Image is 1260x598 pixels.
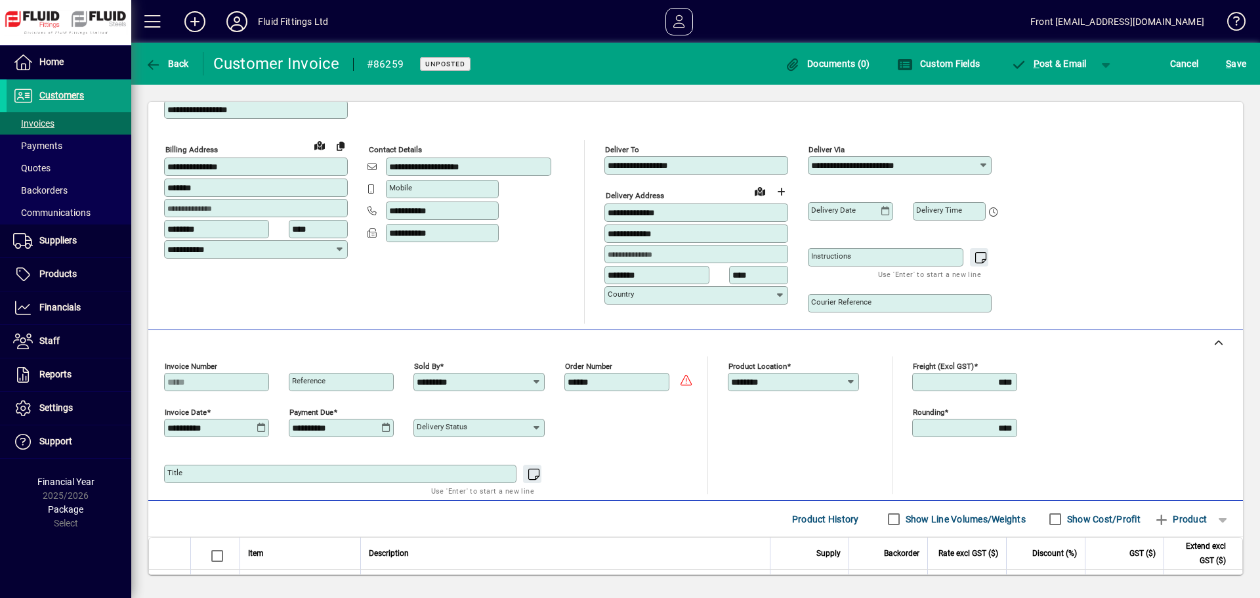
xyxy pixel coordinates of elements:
span: P [1034,58,1039,69]
button: Back [142,52,192,75]
span: Products [39,268,77,279]
button: Post & Email [1004,52,1093,75]
a: Payments [7,135,131,157]
a: Financials [7,291,131,324]
span: Back [145,58,189,69]
mat-label: Instructions [811,251,851,261]
a: Suppliers [7,224,131,257]
a: Knowledge Base [1217,3,1244,45]
mat-label: Reference [292,376,325,385]
mat-label: Payment due [289,408,333,417]
mat-label: Courier Reference [811,297,871,307]
span: Unposted [425,60,465,68]
mat-label: Sold by [414,362,440,371]
span: Description [369,546,409,561]
span: Backorders [13,185,68,196]
span: Financial Year [37,477,94,487]
span: S [1226,58,1231,69]
a: Reports [7,358,131,391]
span: Extend excl GST ($) [1172,539,1226,568]
span: Documents (0) [785,58,870,69]
span: ave [1226,53,1246,74]
span: Cancel [1170,53,1199,74]
a: Products [7,258,131,291]
button: Choose address [770,181,791,202]
a: View on map [749,181,770,202]
label: Show Line Volumes/Weights [903,513,1026,526]
button: Save [1223,52,1249,75]
span: Supply [816,546,841,561]
mat-label: Freight (excl GST) [913,362,974,371]
button: Product History [787,507,864,531]
div: Front [EMAIL_ADDRESS][DOMAIN_NAME] [1030,11,1204,32]
label: Show Cost/Profit [1064,513,1141,526]
a: View on map [309,135,330,156]
a: Settings [7,392,131,425]
mat-label: Product location [728,362,787,371]
mat-label: Rounding [913,408,944,417]
mat-label: Delivery time [916,205,962,215]
button: Copy to Delivery address [330,135,351,156]
td: 50.0000 [1006,570,1085,597]
mat-label: Title [167,468,182,477]
mat-label: Delivery status [417,422,467,431]
div: #86259 [367,54,404,75]
span: Invoices [13,118,54,129]
a: Quotes [7,157,131,179]
button: Cancel [1167,52,1202,75]
mat-label: Deliver via [808,145,845,154]
span: Package [48,504,83,515]
mat-label: Delivery date [811,205,856,215]
a: Invoices [7,112,131,135]
mat-label: Invoice date [165,408,207,417]
mat-label: Deliver To [605,145,639,154]
span: Support [39,436,72,446]
span: Product [1154,509,1207,530]
span: Reports [39,369,72,379]
mat-hint: Use 'Enter' to start a new line [878,267,981,282]
span: Settings [39,402,73,413]
app-page-header-button: Back [131,52,203,75]
a: Home [7,46,131,79]
mat-label: Invoice number [165,362,217,371]
span: Customers [39,90,84,100]
a: Staff [7,325,131,358]
a: Communications [7,202,131,224]
button: Profile [216,10,258,33]
span: Item [248,546,264,561]
mat-hint: Use 'Enter' to start a new line [431,483,534,498]
span: Product History [792,509,859,530]
td: 646.70 [1164,570,1242,597]
span: Staff [39,335,60,346]
button: Add [174,10,216,33]
span: Home [39,56,64,67]
mat-label: Mobile [389,183,412,192]
mat-label: Country [608,289,634,299]
span: Financials [39,302,81,312]
span: ost & Email [1011,58,1087,69]
div: Customer Invoice [213,53,340,74]
a: Support [7,425,131,458]
mat-label: Order number [565,362,612,371]
button: Product [1147,507,1213,531]
button: Custom Fields [894,52,983,75]
div: Fluid Fittings Ltd [258,11,328,32]
td: 97.01 [1085,570,1164,597]
button: Documents (0) [782,52,873,75]
span: GST ($) [1129,546,1156,561]
a: Backorders [7,179,131,202]
span: Backorder [884,546,919,561]
span: Rate excl GST ($) [938,546,998,561]
span: Custom Fields [897,58,980,69]
span: Discount (%) [1032,546,1077,561]
span: Suppliers [39,235,77,246]
span: Payments [13,140,62,151]
span: Communications [13,207,91,218]
span: Quotes [13,163,51,173]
